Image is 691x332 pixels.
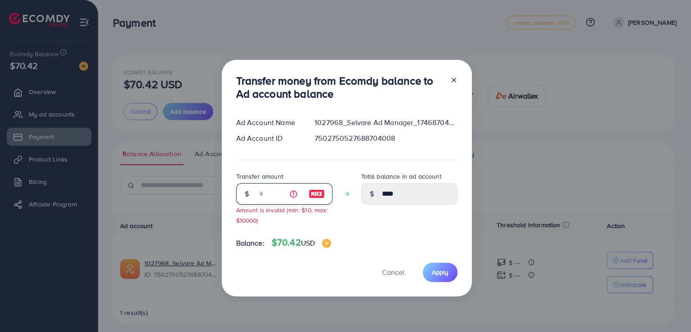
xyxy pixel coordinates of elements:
[272,237,331,248] h4: $70.42
[307,117,464,128] div: 1027968_Selvare Ad Manager_1746870428166
[309,188,325,199] img: image
[432,268,449,277] span: Apply
[382,267,404,277] span: Cancel
[236,206,328,224] small: Amount is invalid (min: $10, max: $10000)
[236,172,283,181] label: Transfer amount
[653,292,684,325] iframe: Chat
[371,263,416,282] button: Cancel
[307,133,464,144] div: 7502750527688704008
[229,133,308,144] div: Ad Account ID
[236,74,443,100] h3: Transfer money from Ecomdy balance to Ad account balance
[423,263,458,282] button: Apply
[301,238,315,248] span: USD
[236,238,265,248] span: Balance:
[361,172,441,181] label: Total balance in ad account
[322,239,331,248] img: image
[229,117,308,128] div: Ad Account Name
